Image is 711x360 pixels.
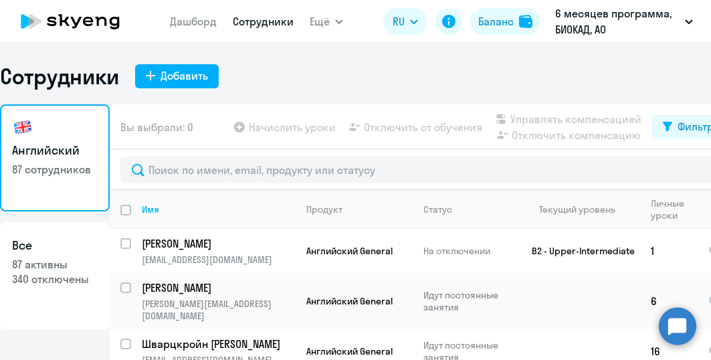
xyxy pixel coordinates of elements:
span: Ещё [310,13,330,29]
button: Балансbalance [470,8,540,35]
div: Баланс [478,13,514,29]
span: Английский General [306,295,393,307]
h3: Все [12,237,98,254]
div: Личные уроки [651,197,685,221]
p: Шварцкройн [PERSON_NAME] [142,337,293,351]
div: Продукт [306,203,412,215]
img: english [12,116,33,138]
div: Имя [142,203,295,215]
td: 6 [640,273,698,329]
div: Текущий уровень [539,203,615,215]
span: Вы выбрали: 0 [120,119,193,135]
a: [PERSON_NAME] [142,280,295,295]
img: balance [519,15,532,28]
span: Английский General [306,245,393,257]
button: Добавить [135,64,219,88]
a: [PERSON_NAME] [142,236,295,251]
a: Дашборд [170,15,217,28]
p: 87 сотрудников [12,162,98,177]
a: Сотрудники [233,15,294,28]
h3: Английский [12,142,98,159]
p: На отключении [423,245,515,257]
div: Продукт [306,203,342,215]
div: Статус [423,203,452,215]
span: Английский General [306,345,393,357]
div: Личные уроки [651,197,697,221]
p: [EMAIL_ADDRESS][DOMAIN_NAME] [142,254,295,266]
div: Текущий уровень [526,203,639,215]
div: Имя [142,203,159,215]
td: 1 [640,229,698,273]
p: [PERSON_NAME] [142,280,293,295]
td: B2 - Upper-Intermediate [516,229,640,273]
button: RU [383,8,427,35]
p: 340 отключены [12,272,98,286]
button: Ещё [310,8,343,35]
p: 87 активны [12,257,98,272]
p: [PERSON_NAME][EMAIL_ADDRESS][DOMAIN_NAME] [142,298,295,322]
p: Идут постоянные занятия [423,289,515,313]
p: 6 месяцев программа, БИОКАД, АО [555,5,680,37]
span: RU [393,13,405,29]
p: [PERSON_NAME] [142,236,293,251]
button: 6 месяцев программа, БИОКАД, АО [548,5,700,37]
a: Шварцкройн [PERSON_NAME] [142,337,295,351]
div: Добавить [161,68,208,84]
div: Статус [423,203,515,215]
